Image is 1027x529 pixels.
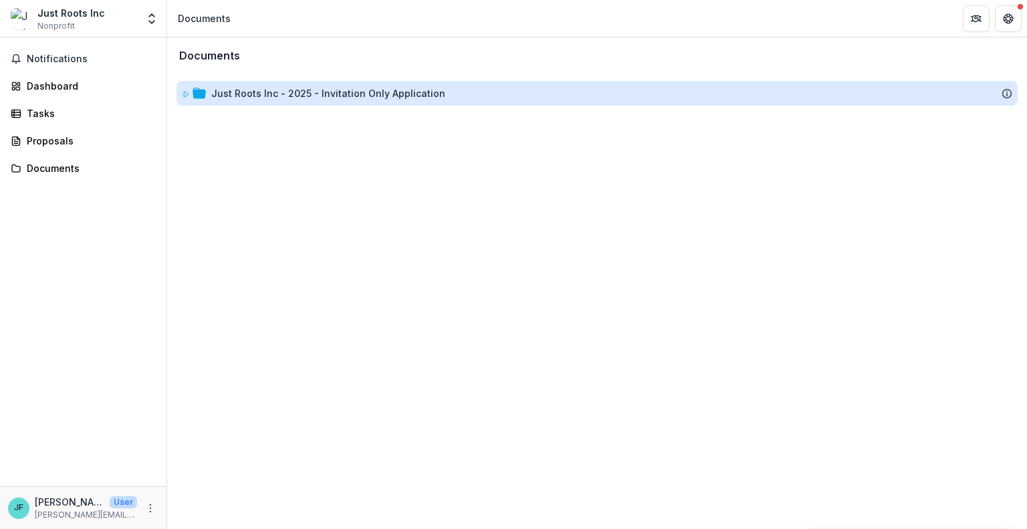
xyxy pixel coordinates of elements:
div: Documents [27,161,150,175]
div: Tasks [27,106,150,120]
h3: Documents [179,49,240,62]
p: [PERSON_NAME] [35,495,104,509]
button: More [142,500,158,516]
a: Documents [5,157,161,179]
button: Partners [963,5,990,32]
span: Notifications [27,54,156,65]
div: Documents [178,11,231,25]
p: [PERSON_NAME][EMAIL_ADDRESS][DOMAIN_NAME] [35,509,137,521]
p: User [110,496,137,508]
div: Just Roots Inc - 2025 - Invitation Only Application [177,81,1018,106]
button: Open entity switcher [142,5,161,32]
button: Notifications [5,48,161,70]
a: Dashboard [5,75,161,97]
div: Just Roots Inc [37,6,105,20]
a: Tasks [5,102,161,124]
a: Proposals [5,130,161,152]
div: Dashboard [27,79,150,93]
button: Get Help [995,5,1022,32]
span: Nonprofit [37,20,75,32]
div: Joshua Faller [14,504,23,512]
img: Just Roots Inc [11,8,32,29]
div: Proposals [27,134,150,148]
div: Just Roots Inc - 2025 - Invitation Only Application [211,86,445,100]
nav: breadcrumb [173,9,236,28]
